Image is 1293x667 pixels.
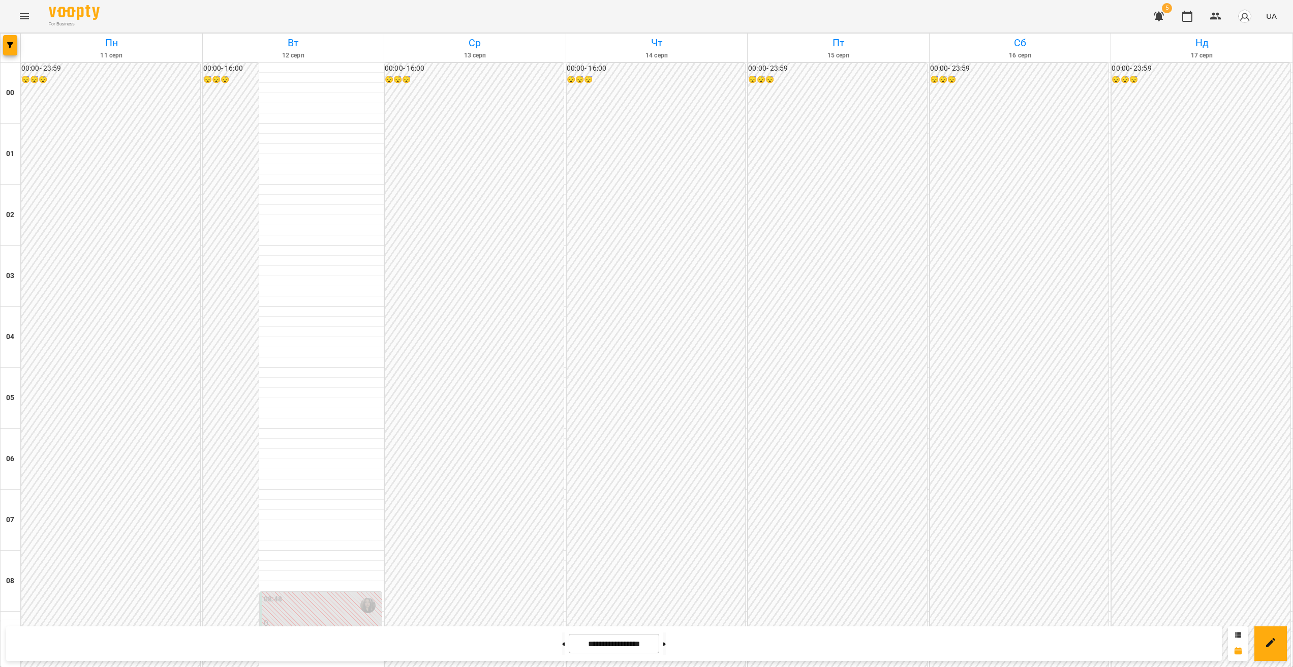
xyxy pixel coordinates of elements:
[749,35,928,51] h6: Пт
[1266,11,1277,21] span: UA
[21,74,200,85] h6: 😴😴😴
[6,87,14,99] h6: 00
[6,392,14,404] h6: 05
[930,74,1109,85] h6: 😴😴😴
[12,4,37,28] button: Menu
[1262,7,1281,25] button: UA
[6,270,14,282] h6: 03
[264,594,283,605] label: 08:48
[931,51,1110,60] h6: 16 серп
[6,331,14,343] h6: 04
[6,453,14,465] h6: 06
[568,51,746,60] h6: 14 серп
[264,617,380,629] p: 0
[385,74,564,85] h6: 😴😴😴
[930,63,1109,74] h6: 00:00 - 23:59
[385,63,564,74] h6: 00:00 - 16:00
[6,575,14,587] h6: 08
[204,35,383,51] h6: Вт
[1162,3,1172,13] span: 5
[22,51,201,60] h6: 11 серп
[22,35,201,51] h6: Пн
[1238,9,1252,23] img: avatar_s.png
[21,63,200,74] h6: 00:00 - 23:59
[386,35,564,51] h6: Ср
[49,21,100,27] span: For Business
[360,598,376,613] img: Минусора Софія Михайлівна
[204,51,383,60] h6: 12 серп
[567,63,746,74] h6: 00:00 - 16:00
[567,74,746,85] h6: 😴😴😴
[6,514,14,526] h6: 07
[749,51,928,60] h6: 15 серп
[1113,35,1291,51] h6: Нд
[568,35,746,51] h6: Чт
[1112,63,1290,74] h6: 00:00 - 23:59
[203,74,259,85] h6: 😴😴😴
[6,209,14,221] h6: 02
[748,63,927,74] h6: 00:00 - 23:59
[931,35,1110,51] h6: Сб
[203,63,259,74] h6: 00:00 - 16:00
[1113,51,1291,60] h6: 17 серп
[1112,74,1290,85] h6: 😴😴😴
[49,5,100,20] img: Voopty Logo
[386,51,564,60] h6: 13 серп
[6,148,14,160] h6: 01
[748,74,927,85] h6: 😴😴😴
